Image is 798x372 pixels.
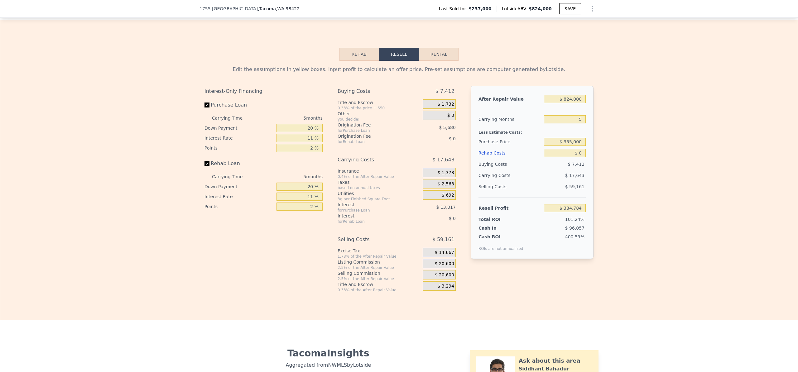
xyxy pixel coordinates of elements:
[204,99,274,111] label: Purchase Loan
[204,143,274,153] div: Points
[338,133,407,139] div: Origination Fee
[338,154,407,165] div: Carrying Costs
[212,113,252,123] div: Carrying Time
[439,6,469,12] span: Last Sold for
[478,203,541,214] div: Resell Profit
[419,48,459,61] button: Rental
[478,136,541,147] div: Purchase Price
[338,259,420,265] div: Listing Commission
[204,123,274,133] div: Down Payment
[338,99,420,106] div: Title and Escrow
[478,125,586,136] div: Less Estimate Costs:
[338,139,407,144] div: for Rehab Loan
[565,184,584,189] span: $ 59,161
[255,172,323,182] div: 5 months
[449,136,456,141] span: $ 0
[204,86,323,97] div: Interest-Only Financing
[469,6,492,12] span: $237,000
[338,86,407,97] div: Buying Costs
[432,154,454,165] span: $ 17,643
[338,270,420,276] div: Selling Commission
[478,234,523,240] div: Cash ROI
[338,288,420,293] div: 0.33% of the After Repair Value
[338,179,420,185] div: Taxes
[338,128,407,133] div: for Purchase Loan
[478,216,517,222] div: Total ROI
[338,213,407,219] div: Interest
[338,234,407,245] div: Selling Costs
[276,6,300,11] span: , WA 98422
[338,254,420,259] div: 1.78% of the After Repair Value
[502,6,529,12] span: Lotside ARV
[379,48,419,61] button: Resell
[435,272,454,278] span: $ 20,600
[437,170,454,176] span: $ 1,373
[565,226,584,231] span: $ 96,057
[204,192,274,202] div: Interest Rate
[478,147,541,159] div: Rehab Costs
[338,265,420,270] div: 2.5% of the After Repair Value
[204,161,209,166] input: Rehab Loan
[212,172,252,182] div: Carrying Time
[565,173,584,178] span: $ 17,643
[199,6,258,12] span: 1755 [GEOGRAPHIC_DATA]
[447,113,454,118] span: $ 0
[338,281,420,288] div: Title and Escrow
[478,114,541,125] div: Carrying Months
[478,93,541,105] div: After Repair Value
[204,103,209,107] input: Purchase Loan
[338,208,407,213] div: for Purchase Loan
[437,102,454,107] span: $ 1,732
[338,185,420,190] div: based on annual taxes
[204,66,594,73] div: Edit the assumptions in yellow boxes. Input profit to calculate an offer price. Pre-set assumptio...
[338,190,420,197] div: Utilities
[255,113,323,123] div: 5 months
[436,205,456,210] span: $ 13,017
[204,133,274,143] div: Interest Rate
[565,217,584,222] span: 101.24%
[338,122,407,128] div: Origination Fee
[338,197,420,202] div: 3¢ per Finished Square Foot
[338,248,420,254] div: Excise Tax
[204,348,452,359] div: Tacoma Insights
[339,48,379,61] button: Rehab
[204,359,452,369] div: Aggregated from NWMLS by Lotside
[338,174,420,179] div: 0.4% of the After Repair Value
[449,216,456,221] span: $ 0
[338,106,420,111] div: 0.33% of the price + 550
[478,225,517,231] div: Cash In
[437,181,454,187] span: $ 2,563
[478,159,541,170] div: Buying Costs
[529,6,552,11] span: $824,000
[439,125,455,130] span: $ 5,680
[338,219,407,224] div: for Rehab Loan
[432,234,454,245] span: $ 59,161
[338,168,420,174] div: Insurance
[568,162,584,167] span: $ 7,412
[478,170,517,181] div: Carrying Costs
[435,250,454,255] span: $ 14,667
[204,182,274,192] div: Down Payment
[338,202,407,208] div: Interest
[519,356,580,365] div: Ask about this area
[204,202,274,212] div: Points
[478,240,523,251] div: ROIs are not annualized
[559,3,581,14] button: SAVE
[586,2,598,15] button: Show Options
[204,158,274,169] label: Rehab Loan
[442,193,454,198] span: $ 692
[338,117,420,122] div: you decide!
[437,284,454,289] span: $ 3,294
[338,276,420,281] div: 2.5% of the After Repair Value
[565,234,584,239] span: 400.59%
[435,261,454,267] span: $ 20,600
[478,181,541,192] div: Selling Costs
[435,86,454,97] span: $ 7,412
[258,6,300,12] span: , Tacoma
[338,111,420,117] div: Other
